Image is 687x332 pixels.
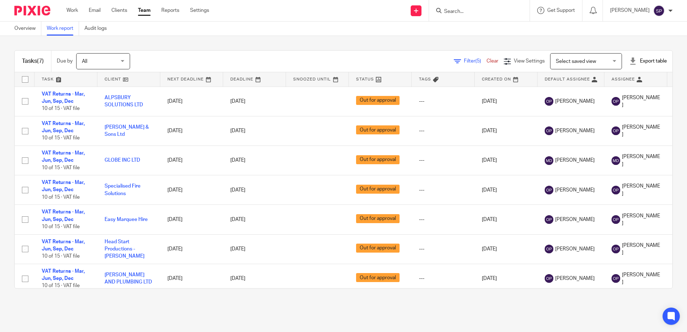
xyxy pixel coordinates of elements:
div: [DATE] [230,275,279,282]
div: [DATE] [230,98,279,105]
a: Head Start Productions - [PERSON_NAME] [105,239,144,259]
a: [PERSON_NAME] & Sons Ltd [105,125,149,137]
div: --- [419,157,467,164]
span: Out for approval [356,273,400,282]
img: Pixie [14,6,50,15]
span: Get Support [547,8,575,13]
a: GLOBE INC LTD [105,158,140,163]
span: View Settings [514,59,545,64]
a: VAT Returns - Mar, Jun, Sep, Dec [42,239,85,252]
a: Audit logs [84,22,112,36]
td: [DATE] [160,175,223,205]
span: (7) [37,58,44,64]
img: svg%3E [612,97,620,106]
a: VAT Returns - Mar, Jun, Sep, Dec [42,151,85,163]
span: [PERSON_NAME] [555,98,595,105]
span: [PERSON_NAME] [622,242,660,257]
a: Settings [190,7,209,14]
span: Tags [419,77,431,81]
img: svg%3E [545,245,553,253]
span: Out for approval [356,96,400,105]
div: [DATE] [230,245,279,253]
span: Out for approval [356,125,400,134]
td: [DATE] [475,116,538,146]
a: Easy Marquee Hire [105,217,148,222]
td: [DATE] [475,234,538,264]
div: --- [419,275,467,282]
td: [DATE] [475,146,538,175]
span: Out for approval [356,214,400,223]
span: 10 of 15 · VAT file [42,106,80,111]
div: --- [419,127,467,134]
div: --- [419,245,467,253]
span: [PERSON_NAME] [622,271,660,286]
span: 10 of 15 · VAT file [42,283,80,289]
td: [DATE] [160,234,223,264]
a: VAT Returns - Mar, Jun, Sep, Dec [42,180,85,192]
a: Team [138,7,151,14]
td: [DATE] [160,116,223,146]
input: Search [443,9,508,15]
span: 10 of 15 · VAT file [42,224,80,229]
td: [DATE] [160,146,223,175]
span: [PERSON_NAME] [622,153,660,168]
a: ALPSBURY SOLUTIONS LTD [105,95,143,107]
span: [PERSON_NAME] [622,183,660,197]
img: svg%3E [545,156,553,165]
td: [DATE] [475,175,538,205]
p: [PERSON_NAME] [610,7,650,14]
img: svg%3E [653,5,665,17]
span: 10 of 15 · VAT file [42,165,80,170]
span: [PERSON_NAME] [622,124,660,138]
span: [PERSON_NAME] [555,216,595,223]
div: Export table [629,57,667,65]
td: [DATE] [160,87,223,116]
a: Clients [111,7,127,14]
span: All [82,59,87,64]
span: Filter [464,59,487,64]
td: [DATE] [160,205,223,234]
span: 10 of 15 · VAT file [42,254,80,259]
a: VAT Returns - Mar, Jun, Sep, Dec [42,92,85,104]
div: [DATE] [230,216,279,223]
a: Overview [14,22,41,36]
span: [PERSON_NAME] [555,157,595,164]
img: svg%3E [612,274,620,283]
img: svg%3E [612,126,620,135]
td: [DATE] [475,264,538,293]
span: [PERSON_NAME] [555,186,595,194]
span: [PERSON_NAME] [622,94,660,109]
td: [DATE] [160,264,223,293]
p: Due by [57,57,73,65]
a: [PERSON_NAME] AND PLUMBING LTD [105,272,152,285]
a: VAT Returns - Mar, Jun, Sep, Dec [42,269,85,281]
a: Reports [161,7,179,14]
a: VAT Returns - Mar, Jun, Sep, Dec [42,121,85,133]
a: Specialised Fire Solutions [105,184,140,196]
a: Work [66,7,78,14]
a: Clear [487,59,498,64]
span: Out for approval [356,185,400,194]
img: svg%3E [612,215,620,224]
img: svg%3E [612,156,620,165]
a: VAT Returns - Mar, Jun, Sep, Dec [42,209,85,222]
img: svg%3E [612,186,620,194]
img: svg%3E [545,274,553,283]
div: [DATE] [230,127,279,134]
div: [DATE] [230,157,279,164]
a: Work report [47,22,79,36]
td: [DATE] [475,205,538,234]
span: Out for approval [356,244,400,253]
div: --- [419,186,467,194]
img: svg%3E [545,97,553,106]
div: [DATE] [230,186,279,194]
h1: Tasks [22,57,44,65]
span: (5) [475,59,481,64]
span: [PERSON_NAME] [555,275,595,282]
span: 10 of 15 · VAT file [42,195,80,200]
span: [PERSON_NAME] [555,245,595,253]
span: 10 of 15 · VAT file [42,136,80,141]
span: Out for approval [356,155,400,164]
img: svg%3E [612,245,620,253]
img: svg%3E [545,186,553,194]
